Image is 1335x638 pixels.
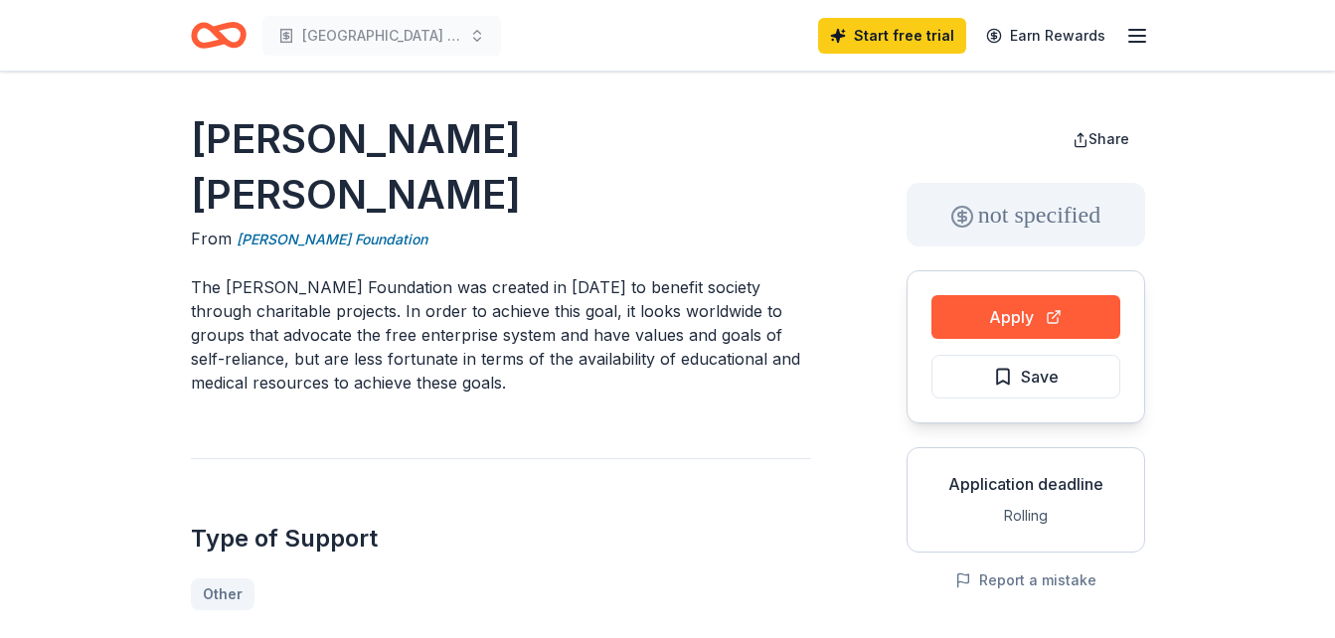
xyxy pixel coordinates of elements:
[931,355,1120,399] button: Save
[931,295,1120,339] button: Apply
[302,24,461,48] span: [GEOGRAPHIC_DATA] Food Pantry
[191,111,811,223] h1: [PERSON_NAME] [PERSON_NAME]
[1057,119,1145,159] button: Share
[1021,364,1059,390] span: Save
[191,12,247,59] a: Home
[955,568,1096,592] button: Report a mistake
[237,228,427,251] a: [PERSON_NAME] Foundation
[191,578,254,610] a: Other
[907,183,1145,246] div: not specified
[1088,130,1129,147] span: Share
[191,227,811,251] div: From
[262,16,501,56] button: [GEOGRAPHIC_DATA] Food Pantry
[818,18,966,54] a: Start free trial
[191,275,811,395] p: The [PERSON_NAME] Foundation was created in [DATE] to benefit society through charitable projects...
[923,472,1128,496] div: Application deadline
[974,18,1117,54] a: Earn Rewards
[923,504,1128,528] div: Rolling
[191,523,811,555] h2: Type of Support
